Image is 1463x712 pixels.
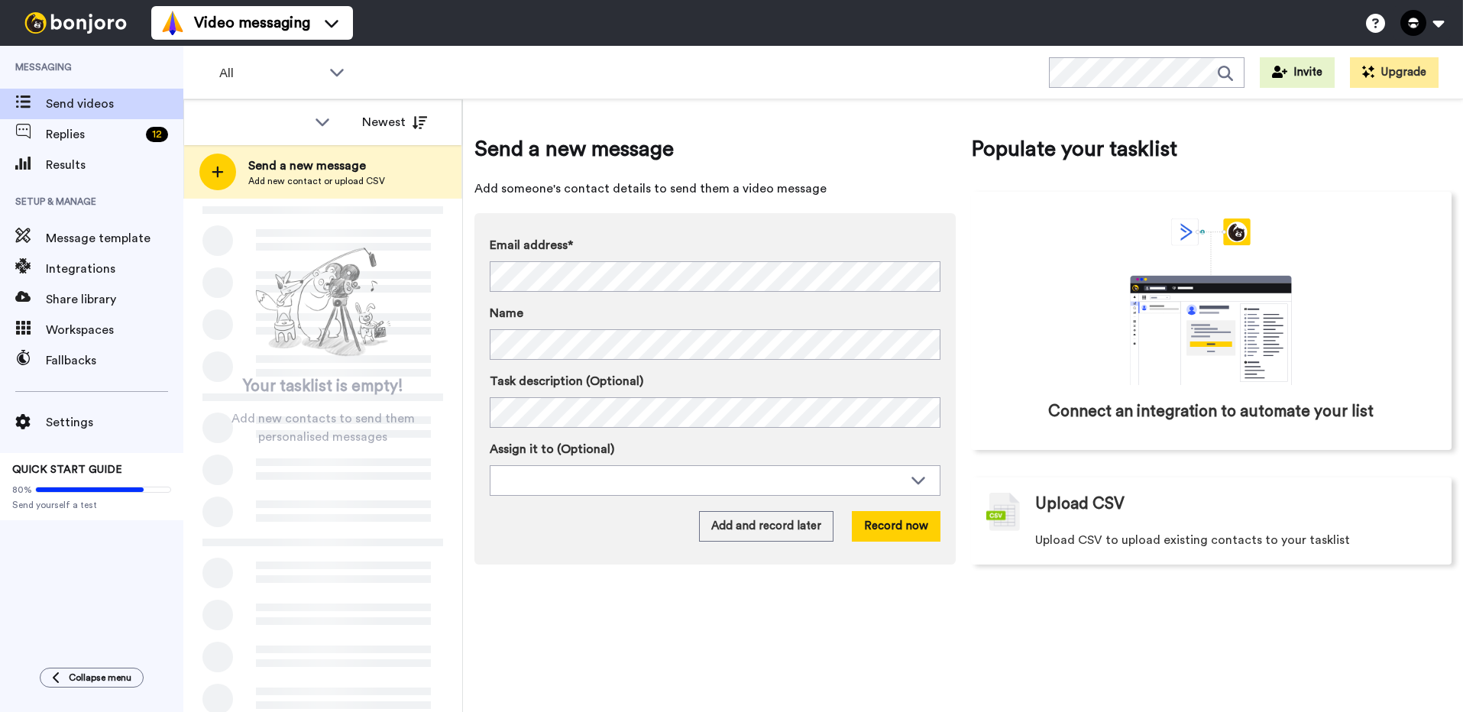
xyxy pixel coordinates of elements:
span: Add new contact or upload CSV [248,175,385,187]
label: Email address* [490,236,940,254]
span: Populate your tasklist [971,134,1452,164]
button: Invite [1260,57,1335,88]
span: Settings [46,413,183,432]
span: Replies [46,125,140,144]
button: Add and record later [699,511,833,542]
span: All [219,64,322,83]
img: vm-color.svg [160,11,185,35]
span: Add someone's contact details to send them a video message [474,180,956,198]
div: animation [1096,218,1325,385]
span: Name [490,304,523,322]
span: Upload CSV to upload existing contacts to your tasklist [1035,531,1350,549]
span: Share library [46,290,183,309]
span: Send yourself a test [12,499,171,511]
button: Newest [351,107,439,138]
span: Add new contacts to send them personalised messages [206,409,439,446]
span: Send a new message [474,134,956,164]
label: Assign it to (Optional) [490,440,940,458]
span: Collapse menu [69,672,131,684]
span: Your tasklist is empty! [243,375,403,398]
button: Upgrade [1350,57,1439,88]
span: Video messaging [194,12,310,34]
span: Send videos [46,95,183,113]
span: Upload CSV [1035,493,1125,516]
label: Task description (Optional) [490,372,940,390]
span: Results [46,156,183,174]
span: Integrations [46,260,183,278]
button: Collapse menu [40,668,144,688]
span: Workspaces [46,321,183,339]
button: Record now [852,511,940,542]
span: Fallbacks [46,351,183,370]
span: Send a new message [248,157,385,175]
img: bj-logo-header-white.svg [18,12,133,34]
span: 80% [12,484,32,496]
div: 12 [146,127,168,142]
img: ready-set-action.png [247,241,400,364]
span: Message template [46,229,183,248]
span: QUICK START GUIDE [12,464,122,475]
span: Connect an integration to automate your list [1048,400,1374,423]
img: csv-grey.png [986,493,1020,531]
